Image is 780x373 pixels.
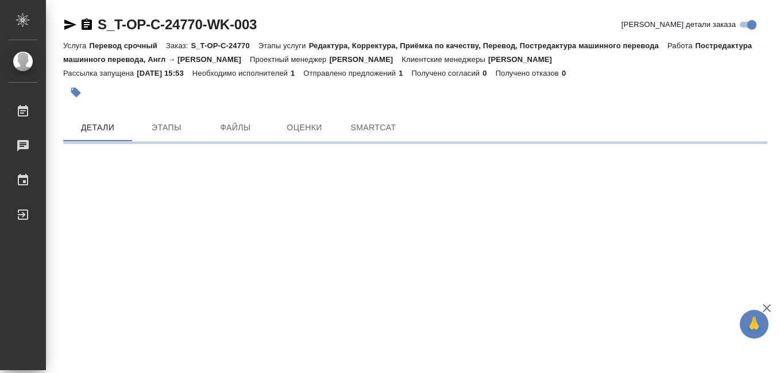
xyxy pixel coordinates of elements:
p: Получено отказов [496,69,562,77]
button: Скопировать ссылку [80,18,94,32]
p: Услуга [63,41,89,50]
p: 1 [291,69,303,77]
p: [PERSON_NAME] [488,55,561,64]
p: 1 [399,69,411,77]
span: Детали [70,121,125,135]
p: Работа [667,41,696,50]
p: Редактура, Корректура, Приёмка по качеству, Перевод, Постредактура машинного перевода [309,41,667,50]
button: Скопировать ссылку для ЯМессенджера [63,18,77,32]
a: S_T-OP-C-24770-WK-003 [98,17,257,32]
p: Отправлено предложений [303,69,399,77]
span: 🙏 [744,312,764,336]
p: [PERSON_NAME] [329,55,401,64]
p: Клиентские менеджеры [401,55,488,64]
span: SmartCat [346,121,401,135]
p: 0 [482,69,495,77]
span: Этапы [139,121,194,135]
p: 0 [562,69,574,77]
button: 🙏 [740,310,769,339]
p: Необходимо исполнителей [192,69,291,77]
p: Проектный менеджер [250,55,329,64]
span: [PERSON_NAME] детали заказа [621,19,736,30]
button: Добавить тэг [63,80,88,105]
span: Оценки [277,121,332,135]
p: Получено согласий [412,69,483,77]
p: S_T-OP-C-24770 [191,41,258,50]
p: Заказ: [166,41,191,50]
p: Перевод срочный [89,41,166,50]
span: Файлы [208,121,263,135]
p: Этапы услуги [258,41,309,50]
p: [DATE] 15:53 [137,69,192,77]
p: Рассылка запущена [63,69,137,77]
